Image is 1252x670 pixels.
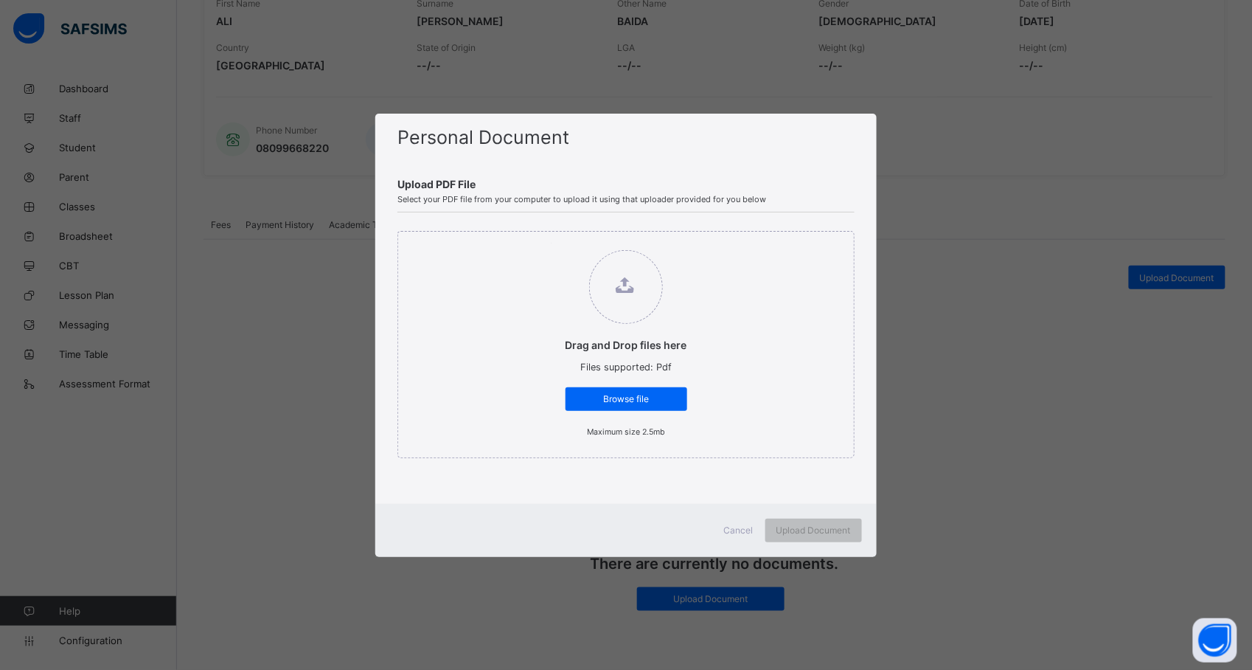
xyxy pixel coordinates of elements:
[397,194,854,204] span: Select your PDF file from your computer to upload it using that uploader provided for you below
[776,525,851,536] span: Upload Document
[580,362,672,373] span: Files supported: Pdf
[397,178,854,190] span: Upload PDF File
[397,126,569,148] span: Personal Document
[1193,618,1237,663] button: Open asap
[587,427,665,437] small: Maximum size 2.5mb
[566,339,687,351] p: Drag and Drop files here
[724,525,754,536] span: Cancel
[577,393,676,404] span: Browse file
